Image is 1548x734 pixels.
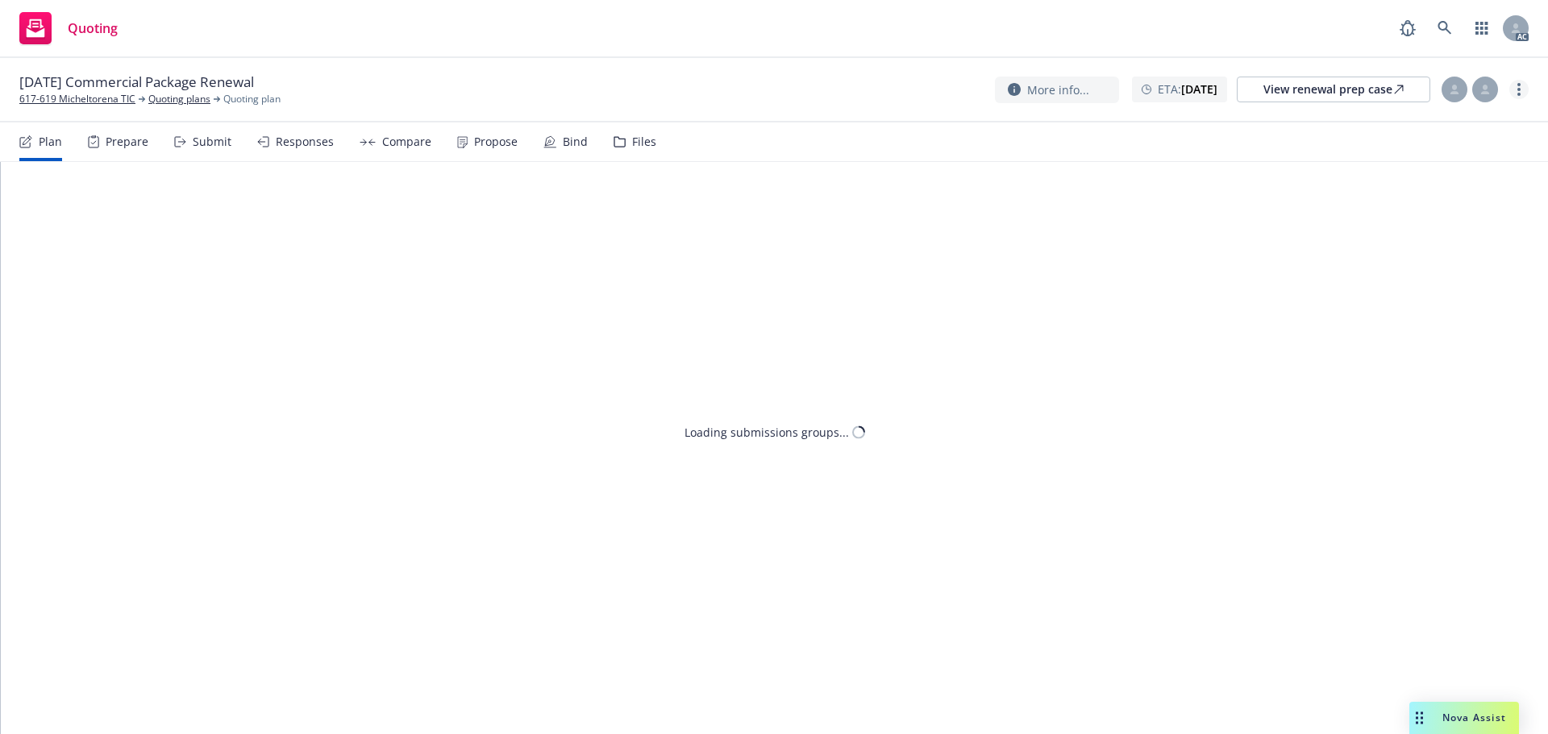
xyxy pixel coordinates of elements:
span: Nova Assist [1442,711,1506,724]
div: Prepare [106,135,148,148]
a: Quoting [13,6,124,51]
span: ETA : [1158,81,1217,97]
strong: [DATE] [1181,81,1217,97]
a: 617-619 Micheltorena TIC [19,92,135,106]
div: Propose [474,135,518,148]
a: Switch app [1466,12,1498,44]
div: Submit [193,135,231,148]
a: Search [1429,12,1461,44]
a: Quoting plans [148,92,210,106]
span: More info... [1027,81,1089,98]
div: Compare [382,135,431,148]
button: More info... [995,77,1119,103]
div: Responses [276,135,334,148]
div: Drag to move [1409,702,1429,734]
div: View renewal prep case [1263,77,1404,102]
a: Report a Bug [1392,12,1424,44]
div: Plan [39,135,62,148]
div: Bind [563,135,588,148]
span: Quoting [68,22,118,35]
button: Nova Assist [1409,702,1519,734]
a: more [1509,80,1529,99]
span: [DATE] Commercial Package Renewal [19,73,254,92]
div: Loading submissions groups... [685,424,849,441]
a: View renewal prep case [1237,77,1430,102]
div: Files [632,135,656,148]
span: Quoting plan [223,92,281,106]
